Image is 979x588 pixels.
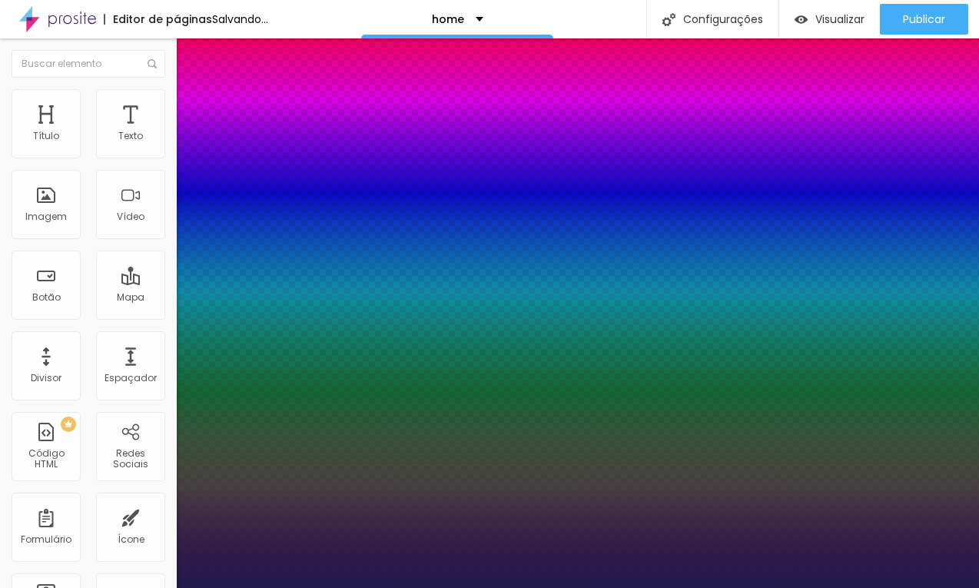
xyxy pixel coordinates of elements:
button: Visualizar [779,4,880,35]
span: Publicar [903,13,945,25]
div: Imagem [25,211,67,222]
div: Ícone [118,534,144,545]
p: home [432,14,464,25]
div: Botão [32,292,61,303]
button: Publicar [880,4,968,35]
div: Redes Sociais [100,448,161,470]
div: Espaçador [105,373,157,384]
div: Texto [118,131,143,141]
img: Icone [148,59,157,68]
div: Divisor [31,373,61,384]
img: view-1.svg [795,13,808,26]
input: Buscar elemento [12,50,165,78]
div: Formulário [21,534,71,545]
div: Salvando... [212,14,268,25]
div: Título [33,131,59,141]
div: Mapa [117,292,144,303]
div: Editor de páginas [104,14,212,25]
img: Icone [662,13,675,26]
div: Código HTML [15,448,76,470]
span: Visualizar [815,13,865,25]
div: Vídeo [117,211,144,222]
